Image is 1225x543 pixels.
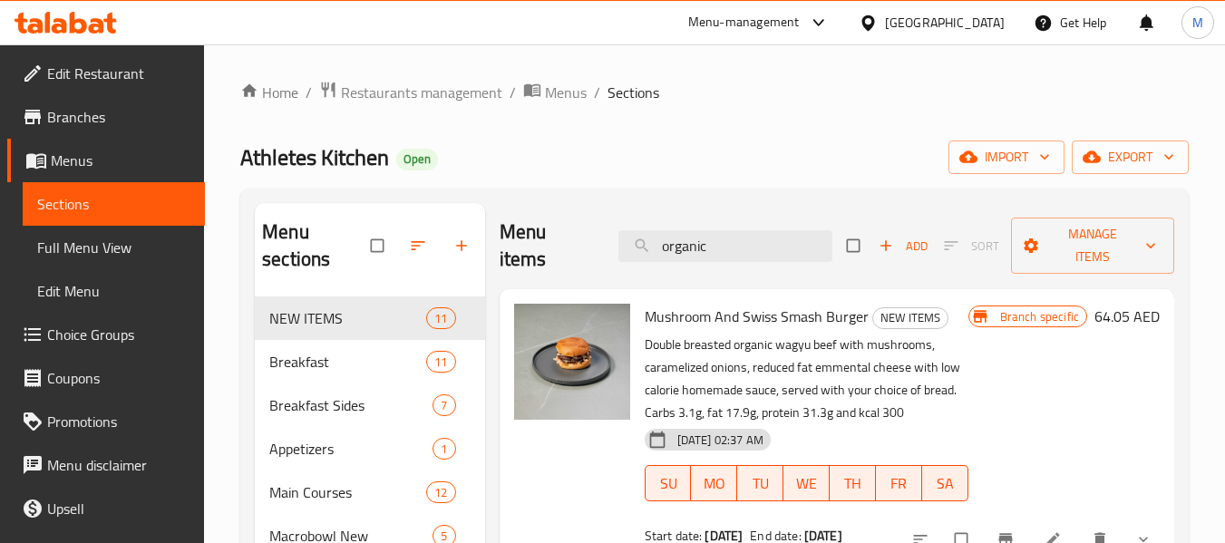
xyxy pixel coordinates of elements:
[433,394,455,416] div: items
[398,226,442,266] span: Sort sections
[7,139,205,182] a: Menus
[744,470,776,497] span: TU
[47,63,190,84] span: Edit Restaurant
[240,137,389,178] span: Athletes Kitchen
[922,465,968,501] button: SA
[1094,304,1160,329] h6: 64.05 AED
[932,232,1011,260] span: Select section first
[688,12,800,34] div: Menu-management
[269,394,433,416] span: Breakfast Sides
[1192,13,1203,33] span: M
[7,52,205,95] a: Edit Restaurant
[873,307,948,328] span: NEW ITEMS
[255,427,484,470] div: Appetizers1
[255,470,484,514] div: Main Courses12
[47,106,190,128] span: Branches
[23,269,205,313] a: Edit Menu
[255,383,484,427] div: Breakfast Sides7
[874,232,932,260] span: Add item
[360,228,398,263] span: Select all sections
[948,141,1065,174] button: import
[47,411,190,432] span: Promotions
[608,82,659,103] span: Sections
[433,438,455,460] div: items
[341,82,502,103] span: Restaurants management
[698,470,730,497] span: MO
[1011,218,1174,274] button: Manage items
[737,465,783,501] button: TU
[691,465,737,501] button: MO
[876,465,922,501] button: FR
[269,351,426,373] span: Breakfast
[7,95,205,139] a: Branches
[510,82,516,103] li: /
[653,470,685,497] span: SU
[7,313,205,356] a: Choice Groups
[23,226,205,269] a: Full Menu View
[269,438,433,460] span: Appetizers
[306,82,312,103] li: /
[929,470,961,497] span: SA
[426,481,455,503] div: items
[47,498,190,519] span: Upsell
[837,470,869,497] span: TH
[7,356,205,400] a: Coupons
[993,308,1086,325] span: Branch specific
[885,13,1005,33] div: [GEOGRAPHIC_DATA]
[240,82,298,103] a: Home
[645,334,968,424] p: Double breasted organic wagyu beef with mushrooms, caramelized onions, reduced fat emmental chees...
[47,454,190,476] span: Menu disclaimer
[37,280,190,302] span: Edit Menu
[262,218,370,273] h2: Menu sections
[51,150,190,171] span: Menus
[23,182,205,226] a: Sections
[47,324,190,345] span: Choice Groups
[427,354,454,371] span: 11
[7,487,205,530] a: Upsell
[645,465,692,501] button: SU
[433,441,454,458] span: 1
[396,151,438,167] span: Open
[594,82,600,103] li: /
[37,237,190,258] span: Full Menu View
[1086,146,1174,169] span: export
[255,340,484,383] div: Breakfast11
[1026,223,1160,268] span: Manage items
[427,484,454,501] span: 12
[1072,141,1189,174] button: export
[523,81,587,104] a: Menus
[545,82,587,103] span: Menus
[7,443,205,487] a: Menu disclaimer
[879,236,928,257] span: Add
[240,81,1189,104] nav: breadcrumb
[874,232,932,260] button: Add
[883,470,915,497] span: FR
[269,307,426,329] span: NEW ITEMS
[37,193,190,215] span: Sections
[830,465,876,501] button: TH
[670,431,771,449] span: [DATE] 02:37 AM
[618,230,832,262] input: search
[783,465,830,501] button: WE
[791,470,822,497] span: WE
[836,228,874,263] span: Select section
[396,149,438,170] div: Open
[872,307,948,329] div: NEW ITEMS
[963,146,1050,169] span: import
[47,367,190,389] span: Coupons
[433,397,454,414] span: 7
[645,303,869,330] span: Mushroom And Swiss Smash Burger
[500,218,598,273] h2: Menu items
[319,81,502,104] a: Restaurants management
[427,310,454,327] span: 11
[255,296,484,340] div: NEW ITEMS11
[269,481,426,503] span: Main Courses
[7,400,205,443] a: Promotions
[514,304,630,420] img: Mushroom And Swiss Smash Burger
